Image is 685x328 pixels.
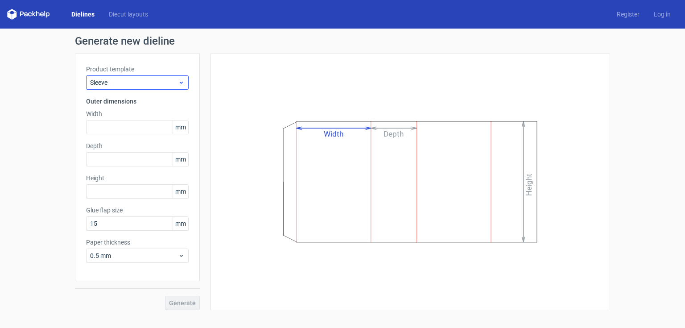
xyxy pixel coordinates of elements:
label: Paper thickness [86,238,189,247]
label: Width [86,109,189,118]
label: Depth [86,141,189,150]
text: Width [324,129,344,138]
h3: Outer dimensions [86,97,189,106]
text: Height [525,174,534,196]
span: Sleeve [90,78,178,87]
span: 0.5 mm [90,251,178,260]
span: mm [173,153,188,166]
a: Dielines [64,10,102,19]
a: Log in [647,10,678,19]
span: mm [173,217,188,230]
span: mm [173,185,188,198]
text: Depth [384,129,404,138]
label: Height [86,174,189,183]
label: Product template [86,65,189,74]
a: Diecut layouts [102,10,155,19]
a: Register [610,10,647,19]
label: Glue flap size [86,206,189,215]
span: mm [173,120,188,134]
h1: Generate new dieline [75,36,610,46]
